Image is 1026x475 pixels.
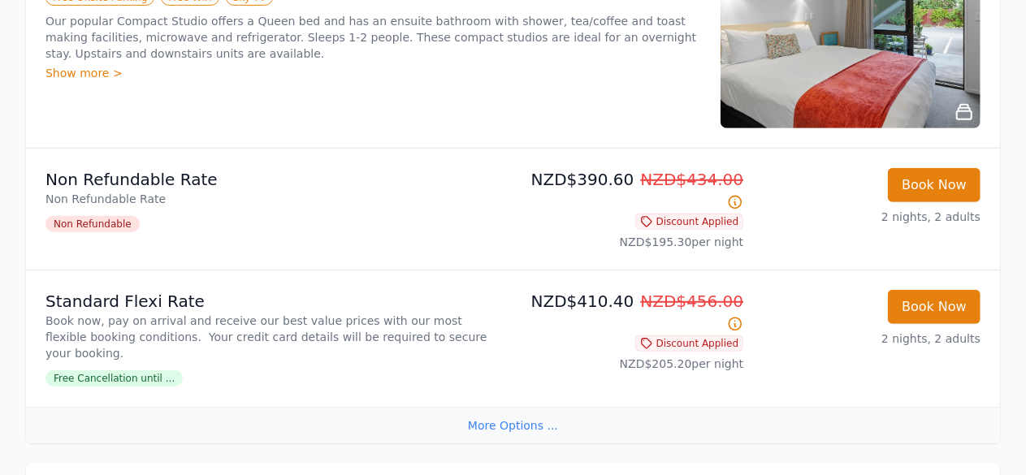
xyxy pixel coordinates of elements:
[756,330,981,347] p: 2 nights, 2 adults
[520,290,744,335] p: NZD$410.40
[520,234,744,250] p: NZD$195.30 per night
[26,407,1000,443] div: More Options ...
[45,216,140,232] span: Non Refundable
[888,290,981,324] button: Book Now
[635,214,744,230] span: Discount Applied
[45,13,701,62] p: Our popular Compact Studio offers a Queen bed and has an ensuite bathroom with shower, tea/coffee...
[635,335,744,352] span: Discount Applied
[640,291,743,311] span: NZD$456.00
[756,209,981,225] p: 2 nights, 2 adults
[45,65,701,81] div: Show more >
[45,191,507,207] p: Non Refundable Rate
[520,168,744,214] p: NZD$390.60
[45,370,183,386] span: Free Cancellation until ...
[520,356,744,372] p: NZD$205.20 per night
[640,170,743,189] span: NZD$434.00
[45,290,507,313] p: Standard Flexi Rate
[45,168,507,191] p: Non Refundable Rate
[888,168,981,202] button: Book Now
[45,313,507,361] p: Book now, pay on arrival and receive our best value prices with our most flexible booking conditi...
